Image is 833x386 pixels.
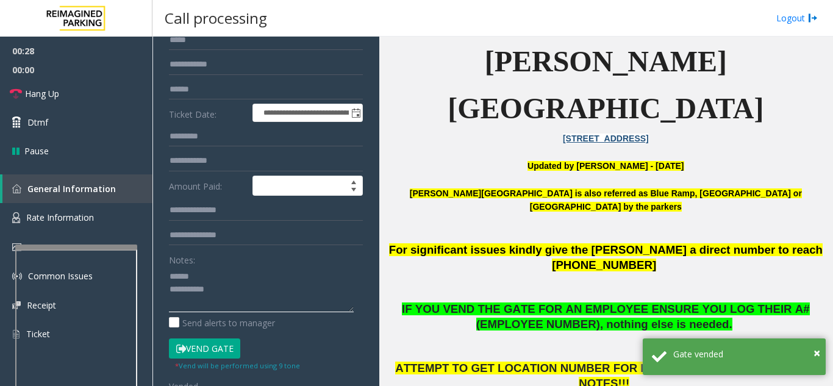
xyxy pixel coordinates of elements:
[27,183,116,195] span: General Information
[389,243,823,271] span: For significant issues kindly give the [PERSON_NAME] a direct number to reach [PHONE_NUMBER]
[12,329,20,340] img: 'icon'
[349,104,362,121] span: Toggle popup
[24,145,49,157] span: Pause
[159,3,273,33] h3: Call processing
[808,12,818,24] img: logout
[729,318,732,331] span: .
[673,348,817,360] div: Gate vended
[169,249,195,266] label: Notes:
[12,184,21,193] img: 'icon'
[12,301,21,309] img: 'icon'
[26,212,94,223] span: Rate Information
[345,186,362,196] span: Decrease value
[12,271,22,281] img: 'icon'
[27,116,48,129] span: Dtmf
[2,174,152,203] a: General Information
[12,243,21,251] img: 'icon'
[448,45,763,124] span: [PERSON_NAME][GEOGRAPHIC_DATA]
[166,104,249,122] label: Ticket Date:
[813,344,820,362] button: Close
[27,241,59,253] span: Pictures
[175,361,300,370] small: Vend will be performed using 9 tone
[527,161,684,171] font: Updated by [PERSON_NAME] - [DATE]
[169,338,240,359] button: Vend Gate
[563,134,649,143] a: [STREET_ADDRESS]
[169,316,275,329] label: Send alerts to manager
[166,176,249,196] label: Amount Paid:
[410,188,802,212] b: [PERSON_NAME][GEOGRAPHIC_DATA] is also referred as Blue Ramp, [GEOGRAPHIC_DATA] or [GEOGRAPHIC_DA...
[813,345,820,361] span: ×
[776,12,818,24] a: Logout
[345,176,362,186] span: Increase value
[25,87,59,100] span: Hang Up
[402,302,810,331] span: IF YOU VEND THE GATE FOR AN EMPLOYEE ENSURE YOU LOG THEIR A# (EMPLOYEE NUMBER), nothing else is n...
[12,212,20,223] img: 'icon'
